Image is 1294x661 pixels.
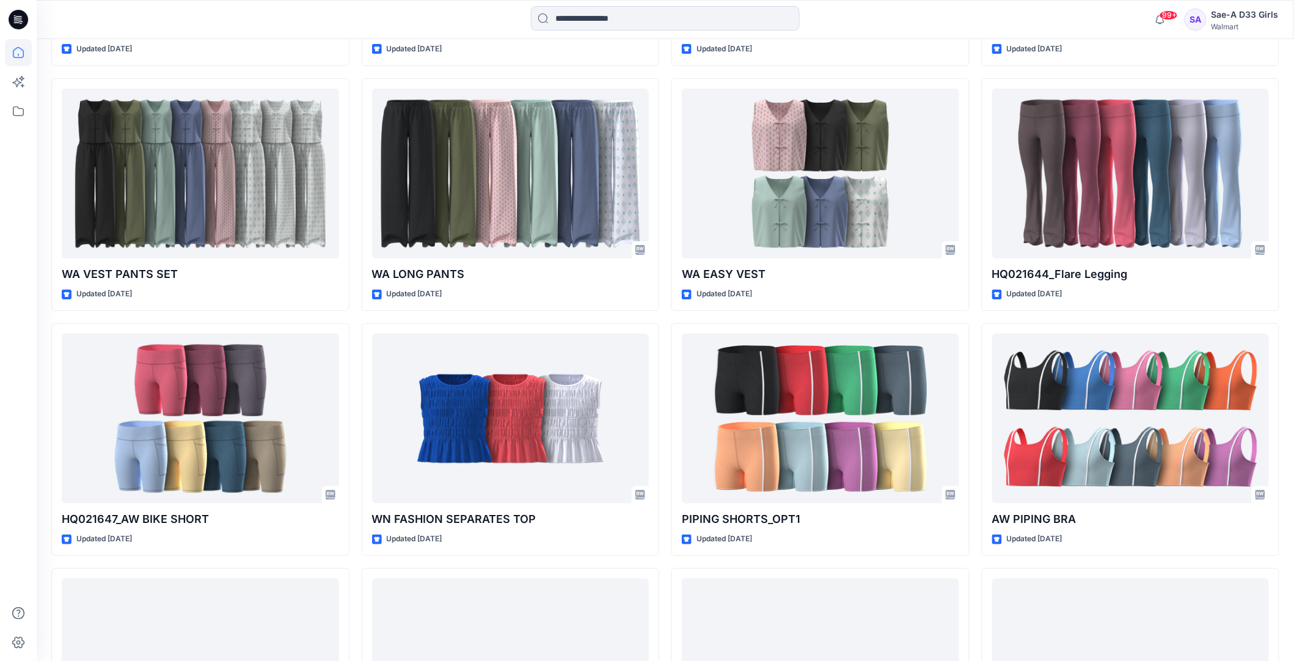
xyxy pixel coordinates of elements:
div: Sae-A D33 Girls [1212,7,1279,22]
a: WA VEST PANTS SET [62,89,339,259]
p: WA EASY VEST [682,266,959,283]
p: Updated [DATE] [76,533,132,546]
div: Walmart [1212,22,1279,31]
p: PIPING SHORTS_OPT1 [682,511,959,528]
p: Updated [DATE] [76,288,132,301]
p: Updated [DATE] [696,288,752,301]
p: Updated [DATE] [1007,288,1062,301]
p: Updated [DATE] [76,43,132,56]
p: HQ021647_AW BIKE SHORT [62,511,339,528]
p: Updated [DATE] [1007,533,1062,546]
p: AW PIPING BRA [992,511,1270,528]
p: Updated [DATE] [387,288,442,301]
p: Updated [DATE] [696,43,752,56]
p: Updated [DATE] [1007,43,1062,56]
div: SA [1185,9,1207,31]
p: WA VEST PANTS SET [62,266,339,283]
a: AW PIPING BRA [992,334,1270,504]
p: Updated [DATE] [387,43,442,56]
a: HQ021644_Flare Legging [992,89,1270,259]
p: WA LONG PANTS [372,266,649,283]
span: 99+ [1160,10,1178,20]
a: PIPING SHORTS_OPT1 [682,334,959,504]
a: WN FASHION SEPARATES TOP [372,334,649,504]
a: WA LONG PANTS [372,89,649,259]
p: WN FASHION SEPARATES TOP [372,511,649,528]
p: HQ021644_Flare Legging [992,266,1270,283]
p: Updated [DATE] [387,533,442,546]
p: Updated [DATE] [696,533,752,546]
a: HQ021647_AW BIKE SHORT [62,334,339,504]
a: WA EASY VEST [682,89,959,259]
